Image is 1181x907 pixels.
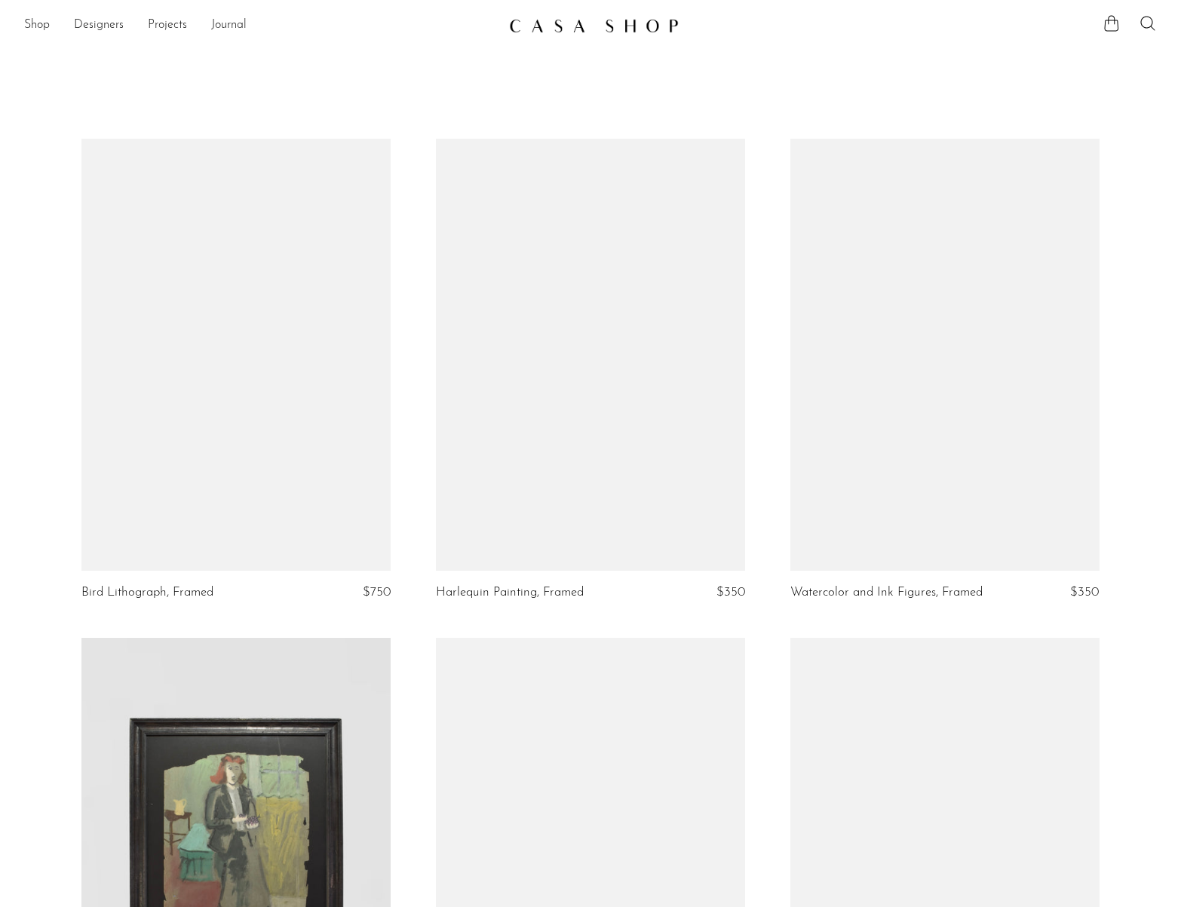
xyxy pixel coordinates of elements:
[790,586,983,599] a: Watercolor and Ink Figures, Framed
[436,586,584,599] a: Harlequin Painting, Framed
[74,16,124,35] a: Designers
[24,13,497,38] nav: Desktop navigation
[24,16,50,35] a: Shop
[716,586,745,599] span: $350
[211,16,247,35] a: Journal
[81,586,213,599] a: Bird Lithograph, Framed
[24,13,497,38] ul: NEW HEADER MENU
[1070,586,1099,599] span: $350
[363,586,391,599] span: $750
[148,16,187,35] a: Projects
